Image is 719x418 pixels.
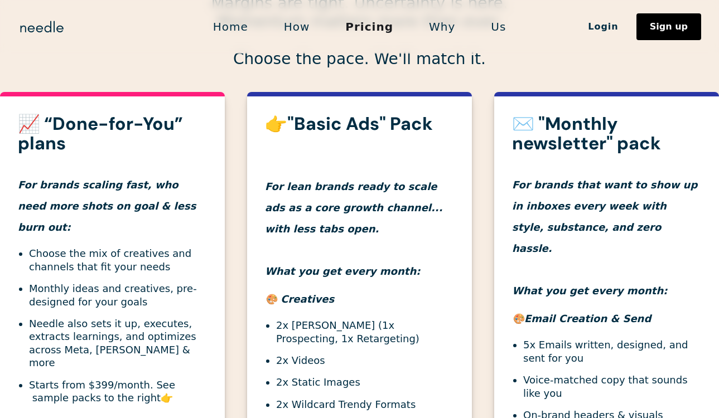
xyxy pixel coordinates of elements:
strong: 👉 [161,392,173,404]
a: Us [473,15,524,38]
em: 🎨 Creatives [265,293,334,305]
em: Email Creation & Send [524,313,651,324]
li: 2x Videos [276,354,454,367]
div: Sign up [650,22,688,31]
li: 2x Static Images [276,376,454,388]
em: 🎨 [512,313,524,324]
li: 5x Emails written, designed, and sent for you [523,338,701,364]
a: Why [411,15,473,38]
li: 2x [PERSON_NAME] (1x Prospecting, 1x Retargeting) [276,319,454,345]
li: 2x Wildcard Trendy Formats [276,398,454,411]
em: For brands scaling fast, who need more shots on goal & less burn out: [18,179,196,233]
em: For brands that want to show up in inboxes every week with style, substance, and zero hassle. Wha... [512,179,697,297]
a: Home [195,15,266,38]
li: Monthly ideas and creatives, pre-designed for your goals [29,282,207,308]
em: For lean brands ready to scale ads as a core growth channel... with less tabs open. What you get ... [265,181,443,277]
strong: 👉"Basic Ads" Pack [265,112,433,135]
a: Sign up [636,13,701,40]
li: Needle also sets it up, executes, extracts learnings, and optimizes across Meta, [PERSON_NAME] & ... [29,317,207,370]
h3: ✉️ "Monthly newsletter" pack [512,114,701,153]
li: Starts from $399/month. See sample packs to the right [29,378,207,405]
a: Login [570,17,636,36]
a: Pricing [327,15,411,38]
li: Voice-matched copy that sounds like you [523,373,701,400]
h3: 📈 “Done-for-You” plans [18,114,207,153]
a: How [266,15,328,38]
li: Choose the mix of creatives and channels that fit your needs [29,247,207,273]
